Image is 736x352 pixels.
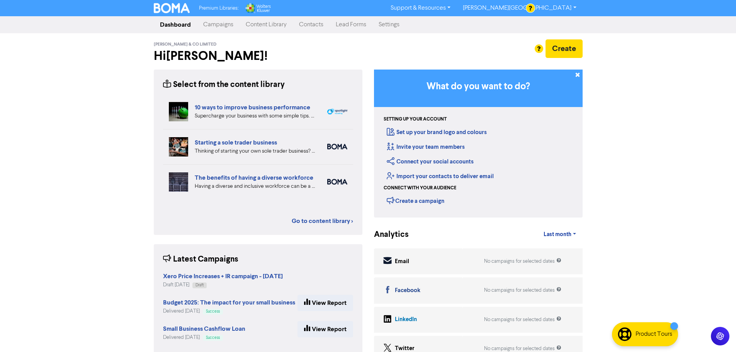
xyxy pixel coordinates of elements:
[195,283,204,287] span: Draft
[195,174,313,182] a: The benefits of having a diverse workforce
[537,227,582,242] a: Last month
[245,3,271,13] img: Wolters Kluwer
[372,17,406,32] a: Settings
[197,17,240,32] a: Campaigns
[327,109,347,115] img: spotlight
[297,321,353,337] a: View Report
[163,299,295,306] strong: Budget 2025: The impact for your small business
[384,185,456,192] div: Connect with your audience
[387,143,465,151] a: Invite your team members
[387,129,487,136] a: Set up your brand logo and colours
[484,287,561,294] div: No campaigns for selected dates
[163,300,295,306] a: Budget 2025: The impact for your small business
[384,2,457,14] a: Support & Resources
[195,104,310,111] a: 10 ways to improve business performance
[327,144,347,150] img: boma
[195,182,316,190] div: Having a diverse and inclusive workforce can be a major boost for your business. We list four of ...
[163,308,295,315] div: Delivered [DATE]
[387,195,444,206] div: Create a campaign
[163,274,283,280] a: Xero Price Increases + IR campaign - [DATE]
[374,70,583,218] div: Getting Started in BOMA
[384,116,447,123] div: Setting up your account
[195,147,316,155] div: Thinking of starting your own sole trader business? The Sole Trader Toolkit from the Ministry of ...
[395,315,417,324] div: LinkedIn
[697,315,736,352] iframe: Chat Widget
[154,3,190,13] img: BOMA Logo
[395,257,409,266] div: Email
[484,258,561,265] div: No campaigns for selected dates
[292,216,353,226] a: Go to content library >
[163,334,245,341] div: Delivered [DATE]
[457,2,582,14] a: [PERSON_NAME][GEOGRAPHIC_DATA]
[484,316,561,323] div: No campaigns for selected dates
[395,286,420,295] div: Facebook
[293,17,330,32] a: Contacts
[163,281,283,289] div: Draft [DATE]
[387,173,494,180] a: Import your contacts to deliver email
[163,253,238,265] div: Latest Campaigns
[206,336,220,340] span: Success
[240,17,293,32] a: Content Library
[163,272,283,280] strong: Xero Price Increases + IR campaign - [DATE]
[546,39,583,58] button: Create
[163,326,245,332] a: Small Business Cashflow Loan
[163,325,245,333] strong: Small Business Cashflow Loan
[386,81,571,92] h3: What do you want to do?
[154,17,197,32] a: Dashboard
[297,295,353,311] a: View Report
[327,179,347,185] img: boma
[199,6,238,11] span: Premium Libraries:
[195,139,277,146] a: Starting a sole trader business
[330,17,372,32] a: Lead Forms
[154,49,362,63] h2: Hi [PERSON_NAME] !
[206,309,220,313] span: Success
[154,42,216,47] span: [PERSON_NAME] & Co Limited
[544,231,571,238] span: Last month
[163,79,285,91] div: Select from the content library
[195,112,316,120] div: Supercharge your business with some simple tips. Eliminate distractions & bad customers, get a pl...
[374,229,399,241] div: Analytics
[387,158,474,165] a: Connect your social accounts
